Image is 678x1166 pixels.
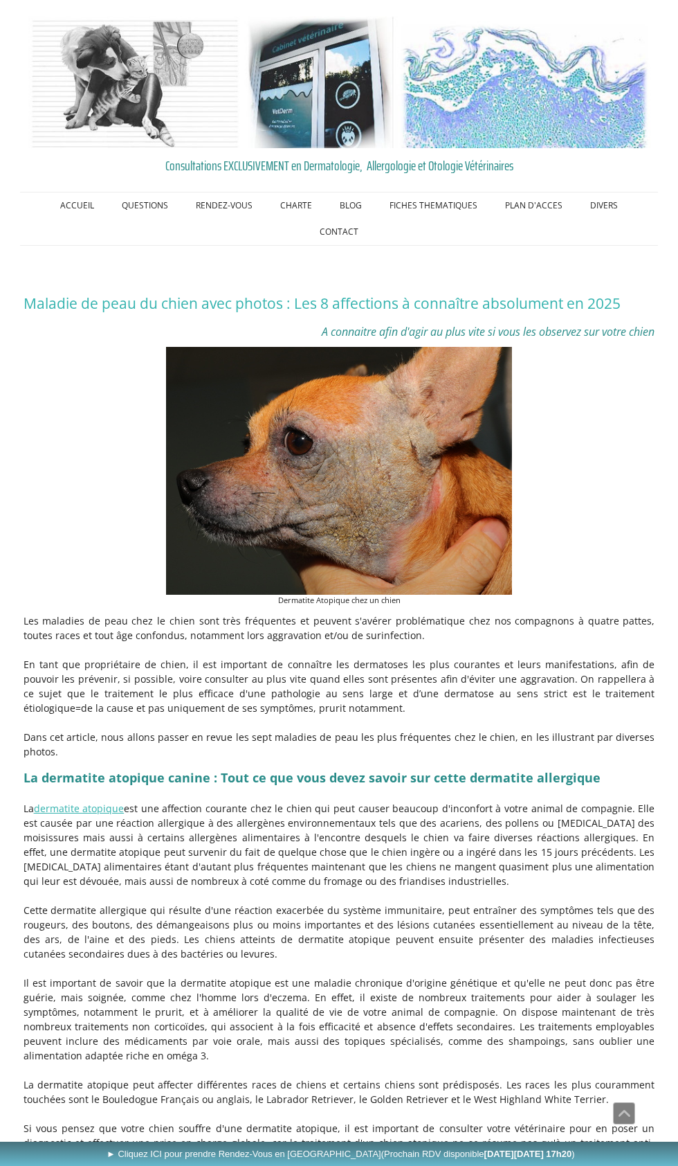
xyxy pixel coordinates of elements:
[484,1149,572,1159] b: [DATE][DATE] 17h20
[34,802,125,815] a: dermatite atopique
[613,1102,635,1124] a: Défiler vers le haut
[166,347,512,595] img: Dermatite Atopique chez un chien
[491,192,576,219] a: PLAN D'ACCES
[108,192,182,219] a: QUESTIONS
[24,1077,655,1106] p: La dermatite atopique peut affecter différentes races de chiens et certains chiens sont prédispos...
[614,1103,634,1124] span: Défiler vers le haut
[576,192,632,219] a: DIVERS
[376,192,491,219] a: FICHES THEMATIQUES
[24,294,655,312] h1: Maladie de peau du chien avec photos : Les 8 affections à connaître absolument en 2025
[24,613,655,643] p: Les maladies de peau chez le chien sont très fréquentes et peuvent s'avérer problématique chez no...
[107,1149,575,1159] span: ► Cliquez ICI pour prendre Rendez-Vous en [GEOGRAPHIC_DATA]
[326,192,376,219] a: BLOG
[24,730,655,759] p: Dans cet article, nous allons passer en revue les sept maladies de peau les plus fréquentes chez ...
[166,595,512,607] figcaption: Dermatite Atopique chez un chien
[266,192,326,219] a: CHARTE
[381,1149,575,1159] span: (Prochain RDV disponible )
[46,192,108,219] a: ACCUEIL
[24,903,655,961] p: Cette dermatite allergique qui résulte d'une réaction exacerbée du système immunitaire, peut entr...
[24,769,601,786] strong: La dermatite atopique canine : Tout ce que vous devez savoir sur cette dermatite allergique
[182,192,266,219] a: RENDEZ-VOUS
[24,657,655,715] p: En tant que propriétaire de chien, il est important de connaître les dermatoses les plus courante...
[24,976,655,1063] p: Il est important de savoir que la dermatite atopique est une maladie chronique d'origine génétiqu...
[306,219,372,245] a: CONTACT
[24,155,655,176] a: Consultations EXCLUSIVEMENT en Dermatologie, Allergologie et Otologie Vétérinaires
[24,801,655,888] p: La est une affection courante chez le chien qui peut causer beaucoup d'inconfort à votre animal d...
[322,324,654,339] span: A connaitre afin d'agir au plus vite si vous les observez sur votre chien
